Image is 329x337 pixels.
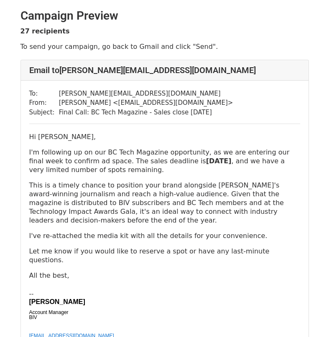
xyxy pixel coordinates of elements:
[29,247,300,264] p: Let me know if you would like to reserve a spot or have any last-minute questions.
[29,65,300,75] h4: Email to [PERSON_NAME][EMAIL_ADDRESS][DOMAIN_NAME]
[29,310,176,315] td: Account Manager
[59,89,233,99] td: [PERSON_NAME][EMAIL_ADDRESS][DOMAIN_NAME]
[29,231,300,240] p: I've re-attached the media kit with all the details for your convenience.
[29,290,34,298] span: --
[20,42,309,51] p: To send your campaign, go back to Gmail and click "Send".
[29,148,300,174] p: I'm following up on our BC Tech Magazine opportunity, as we are entering our final week to confir...
[29,271,300,280] p: All the best,
[59,108,233,117] td: Final Call: BC Tech Magazine - Sales close [DATE]
[20,27,70,35] strong: 27 recipients
[29,98,59,108] td: From:
[20,9,309,23] h2: Campaign Preview
[59,98,233,108] td: [PERSON_NAME] < [EMAIL_ADDRESS][DOMAIN_NAME] >
[29,299,176,310] td: [PERSON_NAME]
[206,157,232,165] strong: [DATE]
[29,315,176,328] td: BIV
[29,132,300,141] p: Hi [PERSON_NAME],
[29,108,59,117] td: Subject:
[29,181,300,225] p: This is a timely chance to position your brand alongside [PERSON_NAME]'s award-winning journalism...
[29,89,59,99] td: To:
